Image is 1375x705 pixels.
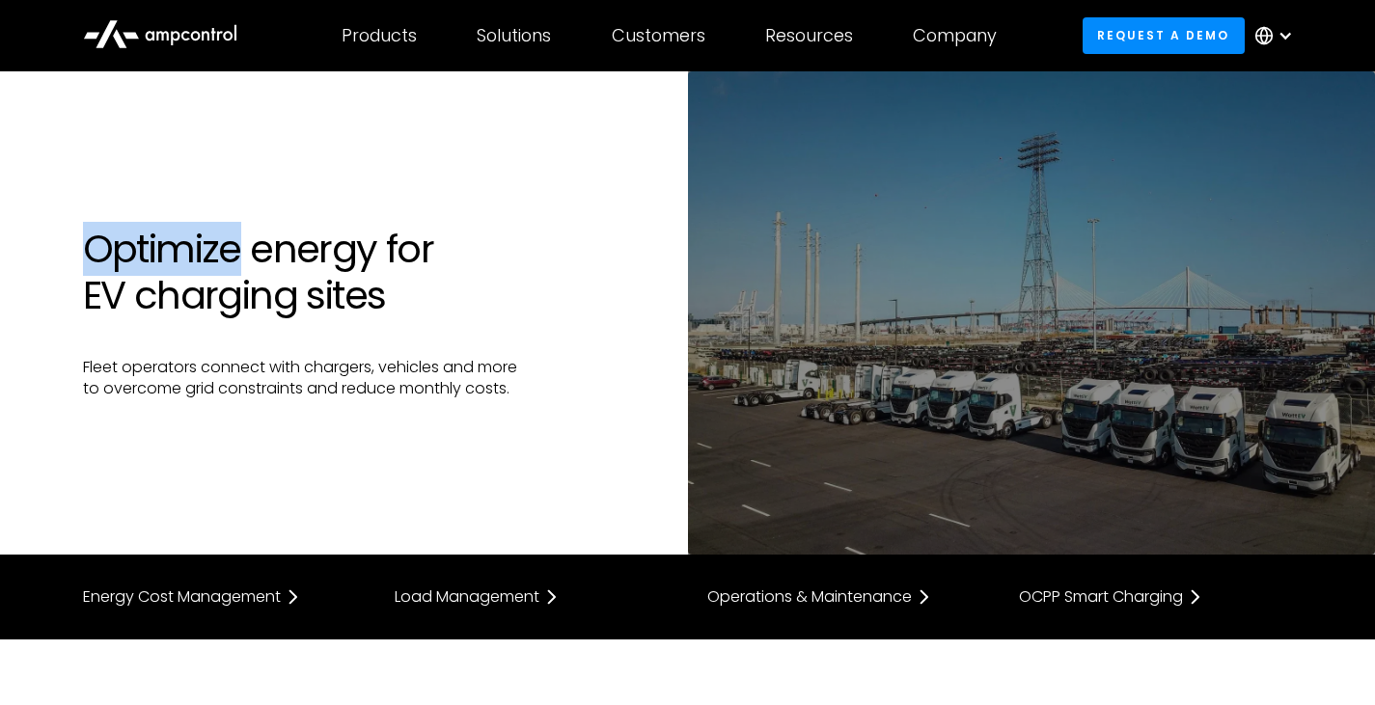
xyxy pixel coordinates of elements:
div: Solutions [477,25,551,46]
div: Products [342,25,417,46]
div: Operations & Maintenance [707,589,912,605]
div: Company [913,25,997,46]
div: Resources [765,25,853,46]
div: Energy Cost Management [83,589,281,605]
a: OCPP Smart Charging [1019,585,1293,609]
p: Fleet operators connect with chargers, vehicles and more to overcome grid constraints and reduce ... [83,357,669,400]
a: Operations & Maintenance [707,585,981,609]
div: Customers [612,25,705,46]
a: Energy Cost Management [83,585,357,609]
h1: Optimize energy for EV charging sites [83,226,669,318]
div: OCPP Smart Charging [1019,589,1183,605]
a: Load Management [395,585,669,609]
a: Request a demo [1083,17,1245,53]
div: Load Management [395,589,539,605]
